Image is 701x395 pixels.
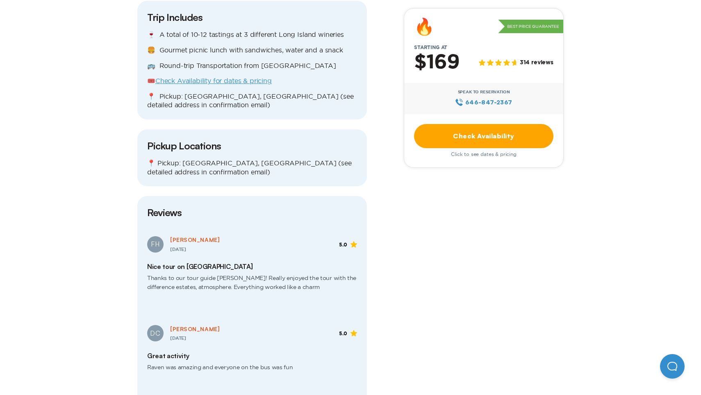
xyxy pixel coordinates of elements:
[170,336,186,341] span: [DATE]
[147,352,357,360] h2: Great activity
[458,90,510,95] span: Speak to Reservation
[170,247,186,252] span: [DATE]
[660,354,685,379] iframe: Help Scout Beacon - Open
[404,45,457,50] span: Starting at
[147,206,357,219] h3: Reviews
[147,77,357,86] p: 🎟️
[465,98,512,107] span: 646‍-847‍-2367
[147,92,357,110] p: 📍 Pickup: [GEOGRAPHIC_DATA], [GEOGRAPHIC_DATA] (see detailed address in confirmation email)
[147,61,357,70] p: 🚌 Round-trip Transportation from [GEOGRAPHIC_DATA]
[147,360,357,382] span: Raven was amazing and everyone on the bus was fun
[147,30,357,39] p: 🍷 A total of 10-12 tastings at 3 different Long Island wineries
[147,236,164,253] div: FH
[147,325,164,341] div: DC
[339,242,347,248] span: 5.0
[147,139,357,152] h3: Pickup Locations
[414,124,553,148] a: Check Availability
[170,325,220,332] span: [PERSON_NAME]
[147,11,357,24] h3: Trip Includes
[451,151,517,157] span: Click to see dates & pricing
[147,159,357,176] p: 📍 Pickup: [GEOGRAPHIC_DATA], [GEOGRAPHIC_DATA] (see detailed address in confirmation email)
[414,52,460,73] h2: $169
[155,77,272,84] a: Check Availability for dates & pricing
[147,46,357,55] p: 🍔 Gourmet picnic lunch with sandwiches, water and a snack
[520,60,553,67] span: 314 reviews
[455,98,512,107] a: 646‍-847‍-2367
[498,20,563,34] p: Best Price Guarantee
[147,263,357,271] h2: Nice tour on [GEOGRAPHIC_DATA]
[414,18,435,35] div: 🔥
[170,236,220,243] span: [PERSON_NAME]
[339,331,347,336] span: 5.0
[147,271,357,301] span: Thanks to our tour guide [PERSON_NAME]! Really enjoyed the tour with the difference estates, atmo...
